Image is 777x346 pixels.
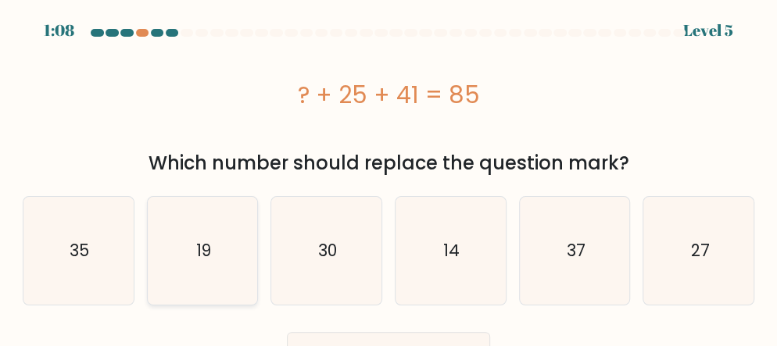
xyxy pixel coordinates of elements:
[318,239,337,262] text: 30
[70,239,89,262] text: 35
[23,77,754,112] div: ? + 25 + 41 = 85
[566,239,585,262] text: 37
[443,239,460,262] text: 14
[44,19,74,42] div: 1:08
[683,19,733,42] div: Level 5
[690,239,709,262] text: 27
[32,149,745,177] div: Which number should replace the question mark?
[196,239,211,262] text: 19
